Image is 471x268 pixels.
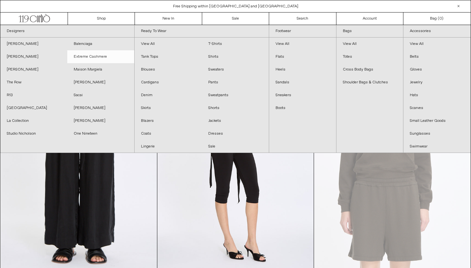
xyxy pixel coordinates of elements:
a: Sandals [269,76,336,89]
a: Bags [336,25,403,38]
a: Heels [269,63,336,76]
a: Skirts [135,102,202,114]
a: Extreme Cashmere [67,50,134,63]
a: View All [135,38,202,50]
a: Coats [135,127,202,140]
a: R13 [0,89,67,102]
a: Accessories [403,25,471,38]
a: Cross Body Bags [336,63,403,76]
span: 0 [439,16,442,21]
a: [PERSON_NAME] [0,63,67,76]
a: Scarves [403,102,471,114]
a: Cardigans [135,76,202,89]
a: Denim [135,89,202,102]
a: Small Leather Goods [403,114,471,127]
a: Gloves [403,63,471,76]
span: ) [439,16,443,21]
a: Pants [202,76,269,89]
a: Totes [336,50,403,63]
a: Sale [202,140,269,153]
a: Sacai [67,89,134,102]
a: Jackets [202,114,269,127]
a: Lingerie [135,140,202,153]
a: [PERSON_NAME] [0,50,67,63]
a: Hats [403,89,471,102]
a: Sneakers [269,89,336,102]
a: Blazers [135,114,202,127]
a: [PERSON_NAME] [67,76,134,89]
a: View All [336,38,403,50]
a: Swimwear [403,140,471,153]
a: Bag () [403,13,470,25]
a: Belts [403,50,471,63]
a: La Collection [0,114,67,127]
a: Account [336,13,403,25]
a: The Row [0,76,67,89]
a: Sunglasses [403,127,471,140]
a: Designers [0,25,134,38]
a: Footwear [269,25,336,38]
a: Shorts [202,102,269,114]
a: Sweatpants [202,89,269,102]
a: T-Shirts [202,38,269,50]
a: View All [269,38,336,50]
a: Jewelry [403,76,471,89]
a: Flats [269,50,336,63]
a: Ready To Wear [135,25,269,38]
a: One Nineteen [67,127,134,140]
a: [PERSON_NAME] [67,102,134,114]
a: [PERSON_NAME] [0,38,67,50]
a: Free Shipping within [GEOGRAPHIC_DATA] and [GEOGRAPHIC_DATA] [173,4,298,9]
a: Shirts [202,50,269,63]
a: Studio Nicholson [0,127,67,140]
a: Shoulder Bags & Clutches [336,76,403,89]
a: Maison Margiela [67,63,134,76]
a: [GEOGRAPHIC_DATA] [0,102,67,114]
a: Tank Tops [135,50,202,63]
a: Blouses [135,63,202,76]
a: Boots [269,102,336,114]
a: Search [269,13,336,25]
a: Sale [202,13,269,25]
a: Sweaters [202,63,269,76]
a: Balenciaga [67,38,134,50]
a: Shop [68,13,135,25]
a: Dresses [202,127,269,140]
a: [PERSON_NAME] [67,114,134,127]
a: View All [403,38,471,50]
a: New In [135,13,202,25]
